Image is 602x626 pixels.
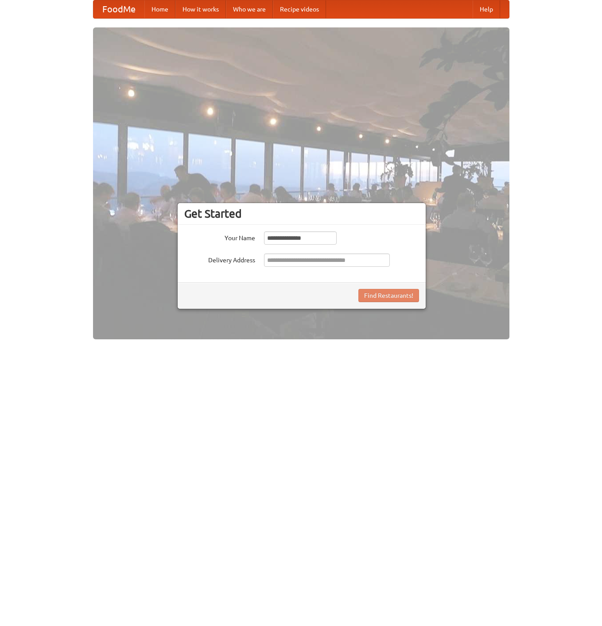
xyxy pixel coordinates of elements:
[144,0,175,18] a: Home
[184,253,255,265] label: Delivery Address
[473,0,500,18] a: Help
[226,0,273,18] a: Who we are
[273,0,326,18] a: Recipe videos
[93,0,144,18] a: FoodMe
[175,0,226,18] a: How it works
[358,289,419,302] button: Find Restaurants!
[184,231,255,242] label: Your Name
[184,207,419,220] h3: Get Started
